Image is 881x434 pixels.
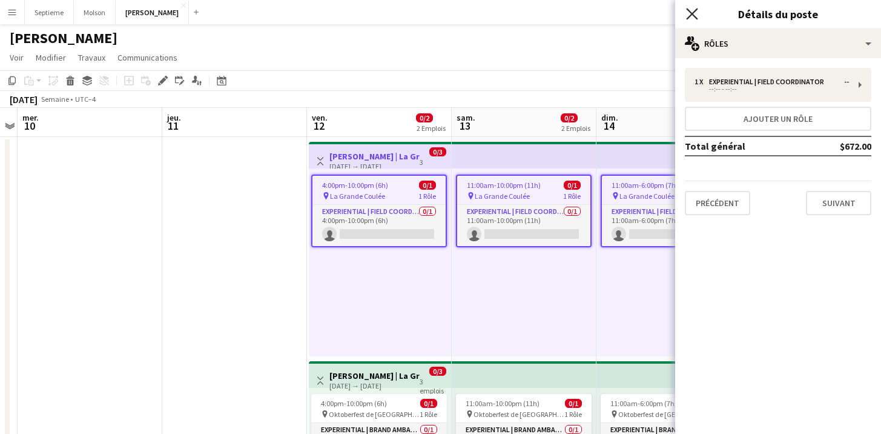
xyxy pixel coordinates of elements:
div: UTC−4 [75,95,96,104]
span: 12 [310,119,328,133]
div: 3 emplois [420,376,446,395]
app-job-card: 11:00am-10:00pm (11h)0/1 La Grande Coulée1 RôleExperiential | Field Coordinator0/111:00am-10:00pm... [456,175,592,247]
span: 1 Rôle [420,410,437,419]
button: Ajouter un rôle [685,107,871,131]
span: 11 [165,119,181,133]
h3: [PERSON_NAME] | La Grande Coulée ([GEOGRAPHIC_DATA], [GEOGRAPHIC_DATA]) [329,151,420,162]
h1: [PERSON_NAME] [10,29,117,47]
a: Voir [5,50,28,65]
td: $672.00 [807,136,871,156]
a: Communications [113,50,182,65]
span: 0/1 [565,399,582,408]
span: 11:00am-6:00pm (7h) [612,181,678,190]
button: Septieme [25,1,74,24]
span: dim. [601,112,618,123]
span: 10 [21,119,39,133]
span: Travaux [78,52,105,63]
span: 1 Rôle [418,192,436,201]
span: Oktoberfest de [GEOGRAPHIC_DATA] [618,410,709,419]
span: 11:00am-10:00pm (11h) [466,399,539,408]
span: 11:00am-10:00pm (11h) [467,181,541,190]
span: 0/2 [416,113,433,122]
div: [DATE] → [DATE] [329,381,420,390]
span: 0/3 [429,147,446,156]
span: ven. [312,112,328,123]
span: 11:00am-6:00pm (7h) [610,399,677,408]
div: 1 x [695,78,709,86]
div: 2 Emplois [417,124,446,133]
span: 13 [455,119,475,133]
span: mer. [22,112,39,123]
span: 4:00pm-10:00pm (6h) [322,181,388,190]
app-card-role: Experiential | Field Coordinator0/111:00am-10:00pm (11h) [457,205,590,246]
span: Modifier [36,52,66,63]
span: 1 Rôle [564,410,582,419]
span: 0/3 [429,367,446,376]
span: Oktoberfest de [GEOGRAPHIC_DATA] [329,410,420,419]
div: 3 emplois [420,156,446,176]
span: La Grande Coulée [619,192,675,201]
div: 2 Emplois [561,124,590,133]
span: 0/1 [564,181,581,190]
span: 14 [599,119,618,133]
span: 0/1 [419,181,436,190]
div: --:-- - --:-- [695,86,849,92]
span: La Grande Coulée [330,192,385,201]
button: Précédent [685,191,750,215]
span: La Grande Coulée [475,192,530,201]
app-card-role: Experiential | Field Coordinator0/111:00am-6:00pm (7h) [602,205,735,246]
span: jeu. [167,112,181,123]
h3: [PERSON_NAME] | La Grande Coulée ([GEOGRAPHIC_DATA], [GEOGRAPHIC_DATA]) [329,370,420,381]
span: 0/2 [561,113,578,122]
button: [PERSON_NAME] [116,1,189,24]
div: -- [844,78,849,86]
span: Voir [10,52,24,63]
button: Molson [74,1,116,24]
a: Travaux [73,50,110,65]
a: Modifier [31,50,71,65]
span: Semaine 37 [40,95,70,113]
span: sam. [457,112,475,123]
span: Communications [117,52,177,63]
button: Suivant [806,191,871,215]
h3: Détails du poste [675,6,881,22]
td: Total général [685,136,807,156]
div: Rôles [675,29,881,58]
span: Oktoberfest de [GEOGRAPHIC_DATA] [473,410,564,419]
div: [DATE] [10,93,38,105]
app-job-card: 11:00am-6:00pm (7h)0/1 La Grande Coulée1 RôleExperiential | Field Coordinator0/111:00am-6:00pm (7h) [601,175,736,247]
div: [DATE] → [DATE] [329,162,420,171]
div: Experiential | Field Coordinator [709,78,829,86]
span: 0/1 [420,399,437,408]
app-card-role: Experiential | Field Coordinator0/14:00pm-10:00pm (6h) [312,205,446,246]
span: 4:00pm-10:00pm (6h) [321,399,387,408]
app-job-card: 4:00pm-10:00pm (6h)0/1 La Grande Coulée1 RôleExperiential | Field Coordinator0/14:00pm-10:00pm (6h) [311,175,447,247]
span: 1 Rôle [563,192,581,201]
